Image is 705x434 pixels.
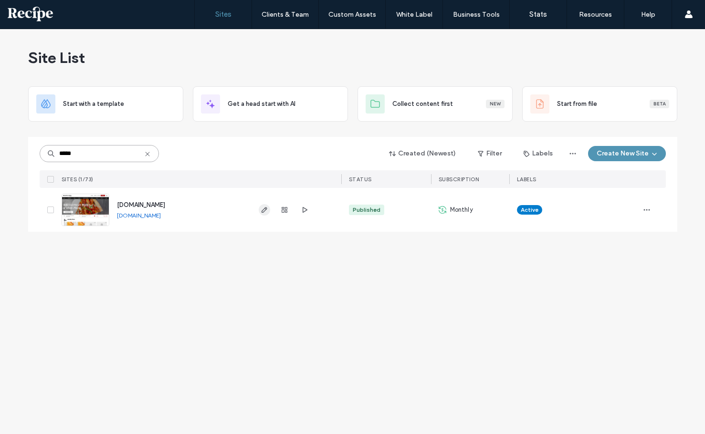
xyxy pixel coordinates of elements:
[215,10,231,19] label: Sites
[353,206,380,214] div: Published
[193,86,348,122] div: Get a head start with AI
[588,146,666,161] button: Create New Site
[392,99,453,109] span: Collect content first
[641,10,655,19] label: Help
[517,176,537,183] span: LABELS
[228,99,295,109] span: Get a head start with AI
[450,205,473,215] span: Monthly
[650,100,669,108] div: Beta
[439,176,479,183] span: SUBSCRIPTION
[468,146,511,161] button: Filter
[28,86,183,122] div: Start with a template
[328,10,376,19] label: Custom Assets
[117,212,161,219] a: [DOMAIN_NAME]
[381,146,464,161] button: Created (Newest)
[262,10,309,19] label: Clients & Team
[529,10,547,19] label: Stats
[396,10,432,19] label: White Label
[522,86,677,122] div: Start from fileBeta
[521,206,538,214] span: Active
[349,176,372,183] span: STATUS
[515,146,561,161] button: Labels
[358,86,513,122] div: Collect content firstNew
[21,7,41,15] span: Help
[486,100,505,108] div: New
[28,48,85,67] span: Site List
[579,10,612,19] label: Resources
[557,99,597,109] span: Start from file
[63,99,124,109] span: Start with a template
[117,201,165,208] a: [DOMAIN_NAME]
[453,10,500,19] label: Business Tools
[62,176,94,183] span: SITES (1/73)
